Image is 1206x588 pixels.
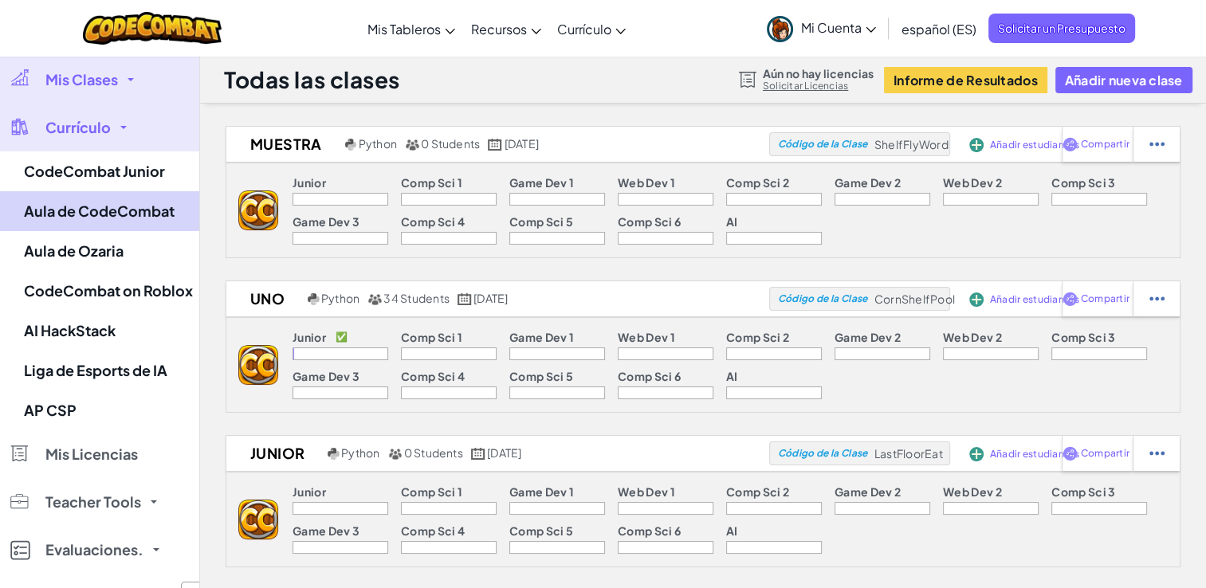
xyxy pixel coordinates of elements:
[293,331,326,343] p: Junior
[293,176,326,189] p: Junior
[293,485,326,498] p: Junior
[388,448,403,460] img: MultipleUsers.png
[874,292,955,306] span: CornShelfPool
[401,215,465,228] p: Comp Sci 4
[767,16,793,42] img: avatar
[1063,292,1078,306] img: IconShare_Purple.svg
[226,287,304,311] h2: uno
[943,485,1002,498] p: Web Dev 2
[990,295,1079,304] span: Añadir estudiantes
[726,176,789,189] p: Comp Sci 2
[308,293,320,305] img: python.png
[226,441,324,465] h2: junior
[471,21,527,37] span: Recursos
[874,137,949,151] span: ShelfFlyWord
[990,449,1079,459] span: Añadir estudiantes
[463,7,549,50] a: Recursos
[1055,67,1192,93] button: Añadir nueva clase
[777,449,867,458] span: Código de la Clase
[943,176,1002,189] p: Web Dev 2
[509,215,573,228] p: Comp Sci 5
[45,447,138,461] span: Mis Licencias
[359,7,463,50] a: Mis Tableros
[359,136,397,151] span: Python
[1081,294,1129,304] span: Compartir
[45,495,141,509] span: Teacher Tools
[367,21,441,37] span: Mis Tableros
[1051,331,1115,343] p: Comp Sci 3
[328,448,340,460] img: python.png
[763,80,874,92] a: Solicitar Licencias
[45,120,111,135] span: Currículo
[777,139,867,149] span: Código de la Clase
[1081,139,1129,149] span: Compartir
[401,370,465,382] p: Comp Sci 4
[777,294,867,304] span: Código de la Clase
[1051,485,1115,498] p: Comp Sci 3
[884,67,1047,93] a: Informe de Resultados
[726,215,738,228] p: AI
[801,19,876,36] span: Mi Cuenta
[401,524,465,537] p: Comp Sci 4
[421,136,480,151] span: 0 Students
[224,65,400,95] h1: Todas las clases
[226,441,769,465] a: junior Python 0 Students [DATE]
[45,73,118,87] span: Mis Clases
[1063,446,1078,461] img: IconShare_Purple.svg
[726,370,738,382] p: AI
[549,7,634,50] a: Currículo
[404,445,463,460] span: 0 Students
[509,176,574,189] p: Game Dev 1
[83,12,222,45] img: CodeCombat logo
[238,500,278,539] img: logo
[618,176,675,189] p: Web Dev 1
[835,176,901,189] p: Game Dev 2
[471,448,485,460] img: calendar.svg
[726,331,789,343] p: Comp Sci 2
[894,7,984,50] a: español (ES)
[401,331,462,343] p: Comp Sci 1
[488,139,502,151] img: calendar.svg
[505,136,539,151] span: [DATE]
[509,485,574,498] p: Game Dev 1
[969,292,984,307] img: IconAddStudents.svg
[726,485,789,498] p: Comp Sci 2
[759,3,884,53] a: Mi Cuenta
[618,215,681,228] p: Comp Sci 6
[988,14,1135,43] a: Solicitar un Presupuesto
[226,132,769,156] a: muestra Python 0 Students [DATE]
[401,176,462,189] p: Comp Sci 1
[509,524,573,537] p: Comp Sci 5
[238,345,278,385] img: logo
[835,485,901,498] p: Game Dev 2
[1063,137,1078,151] img: IconShare_Purple.svg
[509,370,573,382] p: Comp Sci 5
[618,370,681,382] p: Comp Sci 6
[1051,176,1115,189] p: Comp Sci 3
[874,446,943,461] span: LastFloorEat
[321,291,359,305] span: Python
[367,293,382,305] img: MultipleUsers.png
[990,140,1079,150] span: Añadir estudiantes
[835,331,901,343] p: Game Dev 2
[405,139,419,151] img: MultipleUsers.png
[473,291,508,305] span: [DATE]
[226,287,769,311] a: uno Python 34 Students [DATE]
[1149,292,1165,306] img: IconStudentEllipsis.svg
[226,132,341,156] h2: muestra
[458,293,472,305] img: calendar.svg
[1081,449,1129,458] span: Compartir
[336,331,348,343] p: ✅
[969,447,984,461] img: IconAddStudents.svg
[902,21,976,37] span: español (ES)
[238,190,278,230] img: logo
[341,445,379,460] span: Python
[383,291,450,305] span: 34 Students
[763,67,874,80] span: Aún no hay licencias
[618,524,681,537] p: Comp Sci 6
[726,524,738,537] p: AI
[1149,137,1165,151] img: IconStudentEllipsis.svg
[943,331,1002,343] p: Web Dev 2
